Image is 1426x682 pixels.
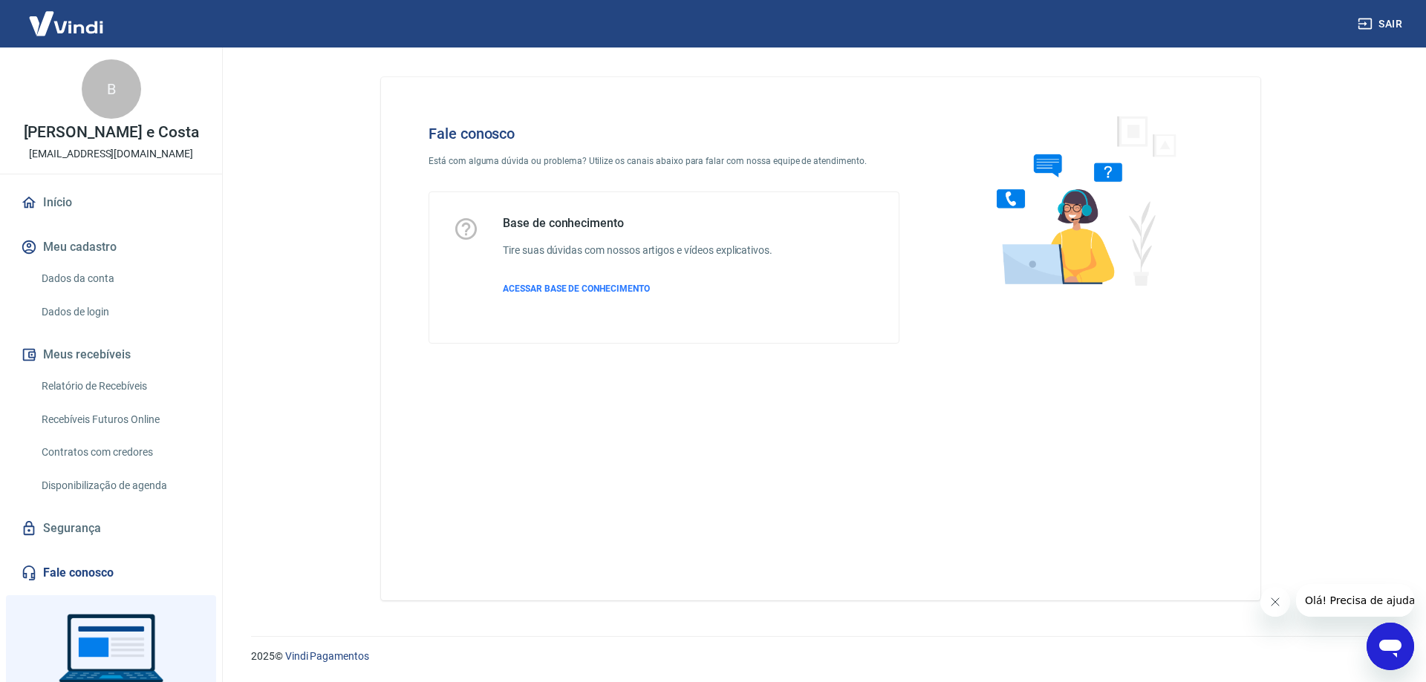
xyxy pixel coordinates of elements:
[36,297,204,327] a: Dados de login
[503,243,772,258] h6: Tire suas dúvidas com nossos artigos e vídeos explicativos.
[429,125,899,142] h4: Fale conosco
[1355,10,1408,38] button: Sair
[503,283,650,294] span: ACESSAR BASE DE CONHECIMENTO
[503,216,772,231] h5: Base de conhecimento
[36,470,204,501] a: Disponibilização de agenda
[36,263,204,294] a: Dados da conta
[1260,587,1290,617] iframe: Fechar mensagem
[18,231,204,263] button: Meu cadastro
[1296,584,1414,617] iframe: Mensagem da empresa
[9,10,125,22] span: Olá! Precisa de ajuda?
[29,146,193,162] p: [EMAIL_ADDRESS][DOMAIN_NAME]
[18,512,204,545] a: Segurança
[1367,623,1414,670] iframe: Botão para abrir a janela de mensagens
[24,125,199,140] p: [PERSON_NAME] e Costa
[18,557,204,589] a: Fale conosco
[36,437,204,468] a: Contratos com credores
[36,371,204,401] a: Relatório de Recebíveis
[82,59,141,119] div: B
[503,282,772,295] a: ACESSAR BASE DE CONHECIMENTO
[429,154,899,168] p: Está com alguma dúvida ou problema? Utilize os canais abaixo para falar com nossa equipe de atend...
[18,1,114,46] img: Vindi
[967,101,1193,299] img: Fale conosco
[285,650,369,662] a: Vindi Pagamentos
[36,404,204,435] a: Recebíveis Futuros Online
[251,649,1390,664] p: 2025 ©
[18,186,204,219] a: Início
[18,338,204,371] button: Meus recebíveis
